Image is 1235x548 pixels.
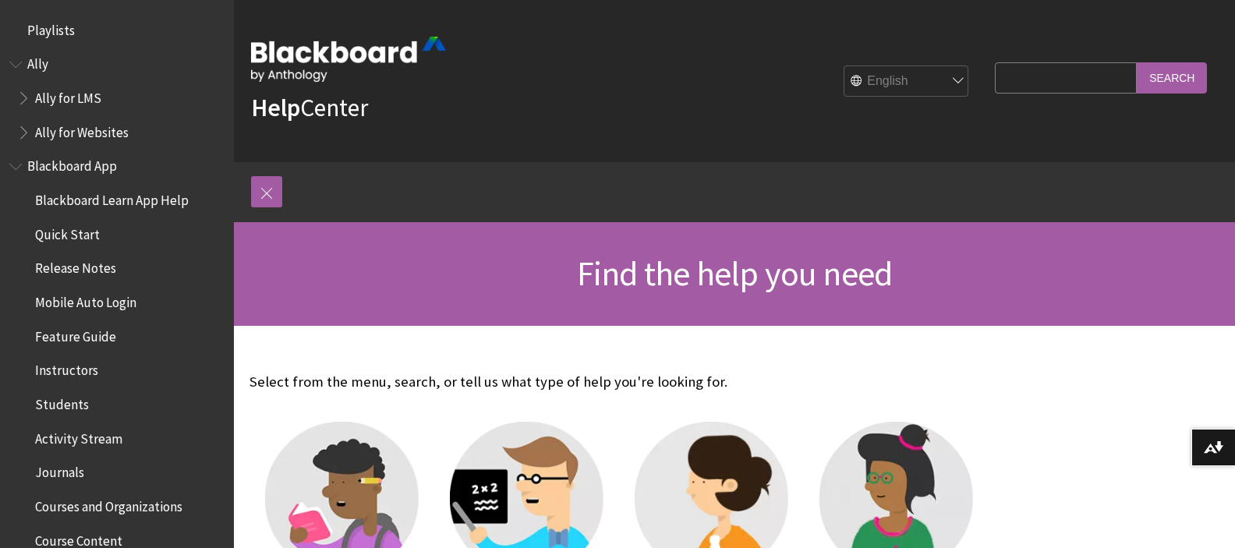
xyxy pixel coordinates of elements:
[9,51,225,146] nav: Book outline for Anthology Ally Help
[577,252,892,295] span: Find the help you need
[35,221,100,242] span: Quick Start
[35,426,122,447] span: Activity Stream
[35,119,129,140] span: Ally for Websites
[35,85,101,106] span: Ally for LMS
[35,493,182,514] span: Courses and Organizations
[9,17,225,44] nav: Book outline for Playlists
[35,187,189,208] span: Blackboard Learn App Help
[27,51,48,72] span: Ally
[35,256,116,277] span: Release Notes
[251,92,300,123] strong: Help
[844,66,969,97] select: Site Language Selector
[27,154,117,175] span: Blackboard App
[249,372,989,392] p: Select from the menu, search, or tell us what type of help you're looking for.
[35,391,89,412] span: Students
[35,323,116,345] span: Feature Guide
[35,289,136,310] span: Mobile Auto Login
[1137,62,1207,93] input: Search
[251,92,368,123] a: HelpCenter
[251,37,446,82] img: Blackboard by Anthology
[27,17,75,38] span: Playlists
[35,358,98,379] span: Instructors
[35,460,84,481] span: Journals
